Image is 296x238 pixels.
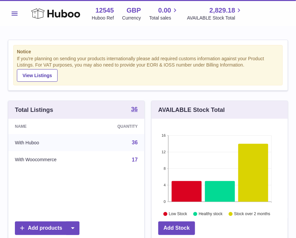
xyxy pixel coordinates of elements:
div: If you're planning on sending your products internationally please add required customs informati... [17,56,279,81]
a: View Listings [17,69,58,82]
h3: AVAILABLE Stock Total [158,106,225,114]
a: 36 [132,140,138,145]
strong: 36 [131,106,138,112]
span: 2,829.18 [210,6,235,15]
text: Stock over 2 months [234,212,270,216]
span: Total sales [149,15,179,21]
h3: Total Listings [15,106,53,114]
a: Add products [15,221,79,235]
strong: GBP [126,6,141,15]
text: 4 [164,183,166,187]
th: Quantity [93,119,144,134]
strong: Notice [17,49,279,55]
span: 0.00 [158,6,171,15]
a: 36 [131,106,138,114]
strong: 12545 [95,6,114,15]
text: 16 [162,133,166,137]
text: 0 [164,200,166,204]
span: AVAILABLE Stock Total [187,15,243,21]
div: Huboo Ref [92,15,114,21]
td: With Woocommerce [8,151,93,168]
a: Add Stock [158,221,195,235]
text: 8 [164,167,166,170]
text: 12 [162,150,166,154]
th: Name [8,119,93,134]
text: Healthy stock [199,212,223,216]
div: Currency [122,15,141,21]
td: With Huboo [8,134,93,151]
a: 17 [132,157,138,163]
a: 2,829.18 AVAILABLE Stock Total [187,6,243,21]
a: 0.00 Total sales [149,6,179,21]
text: Low Stock [169,212,187,216]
